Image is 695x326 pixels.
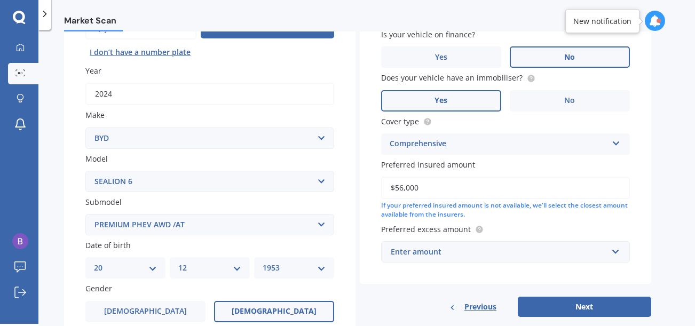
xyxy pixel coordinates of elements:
[391,246,607,258] div: Enter amount
[573,16,631,27] div: New notification
[381,177,630,199] input: Enter amount
[464,299,496,315] span: Previous
[64,15,123,30] span: Market Scan
[381,224,471,234] span: Preferred excess amount
[381,201,630,219] div: If your preferred insured amount is not available, we'll select the closest amount available from...
[12,233,28,249] img: ACg8ocJV8K_V8apgBSTGeRFmPsbIH59OKZlZEw1f5m5WrkX3XyN4Zw=s96-c
[381,29,475,39] span: Is your vehicle on finance?
[85,284,112,294] span: Gender
[518,297,651,317] button: Next
[85,197,122,207] span: Submodel
[85,154,108,164] span: Model
[85,110,105,121] span: Make
[381,160,475,170] span: Preferred insured amount
[85,240,131,250] span: Date of birth
[232,307,317,316] span: [DEMOGRAPHIC_DATA]
[435,53,447,62] span: Yes
[381,73,523,83] span: Does your vehicle have an immobiliser?
[104,307,187,316] span: [DEMOGRAPHIC_DATA]
[435,96,448,105] span: Yes
[381,116,419,126] span: Cover type
[85,44,195,61] button: I don’t have a number plate
[565,53,575,62] span: No
[565,96,575,105] span: No
[85,66,101,76] span: Year
[85,83,334,105] input: YYYY
[390,138,607,150] div: Comprehensive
